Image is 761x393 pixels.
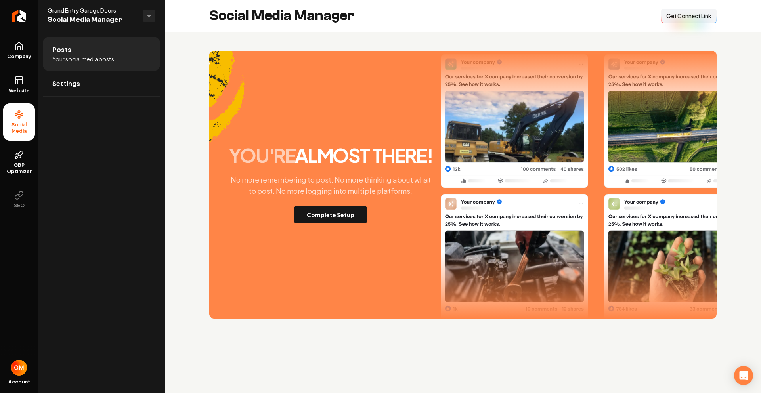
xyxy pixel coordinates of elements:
img: Omar Molai [11,360,27,376]
a: Settings [43,71,160,96]
img: Post One [441,53,588,328]
span: Social Media [3,122,35,134]
h2: Social Media Manager [209,8,354,24]
p: No more remembering to post. No more thinking about what to post. No more logging into multiple p... [224,174,438,196]
span: Get Connect Link [666,12,711,20]
span: Settings [52,79,80,88]
img: Rebolt Logo [12,10,27,22]
h2: almost there! [229,146,432,165]
span: SEO [11,202,28,209]
span: Account [8,379,30,385]
button: Open user button [11,360,27,376]
span: you're [229,143,295,167]
img: Post Two [604,54,751,328]
button: SEO [3,184,35,215]
a: GBP Optimizer [3,144,35,181]
span: GBP Optimizer [3,162,35,175]
span: Grand Entry Garage Doors [48,6,136,14]
a: Company [3,35,35,66]
img: Accent [209,51,245,165]
span: Posts [52,45,71,54]
button: Get Connect Link [661,9,717,23]
a: Website [3,69,35,100]
span: Social Media Manager [48,14,136,25]
button: Complete Setup [294,206,367,223]
div: Open Intercom Messenger [734,366,753,385]
span: Your social media posts. [52,55,116,63]
span: Website [6,88,33,94]
span: Company [4,53,34,60]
